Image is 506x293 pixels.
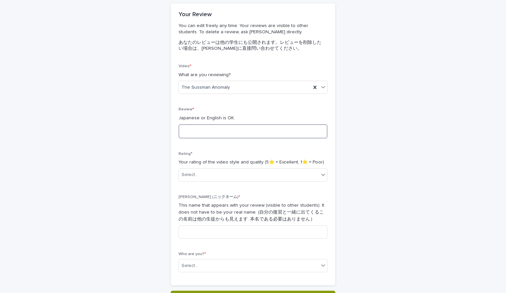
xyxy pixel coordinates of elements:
[179,64,191,68] span: Video
[179,107,194,111] span: Review
[182,171,198,178] div: Select...
[179,11,212,18] h2: Your Review
[182,262,198,269] div: Select...
[179,195,240,199] span: [PERSON_NAME] (ニックネーム)
[179,159,327,166] p: Your rating of the video style and quality (5⭐️ = Excellent, 1⭐️ = Poor)
[182,84,230,91] span: The Sussman Anomaly
[179,115,327,122] p: Japanese or English is OK.
[179,40,325,51] p: あなたのレビューは他の学生にも公開されます。レビューを削除したい場合は、[PERSON_NAME]に直接問い合わせてください。
[179,252,206,256] span: Who are you?
[179,23,325,35] p: You can edit freely any time. Your reviews are visible to other students. To delete a review, ask...
[179,152,192,156] span: Rating
[179,72,327,78] p: What are you reviewing?
[179,202,327,222] p: This name that appears with your review (visible to other students). It does not have to be your ...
